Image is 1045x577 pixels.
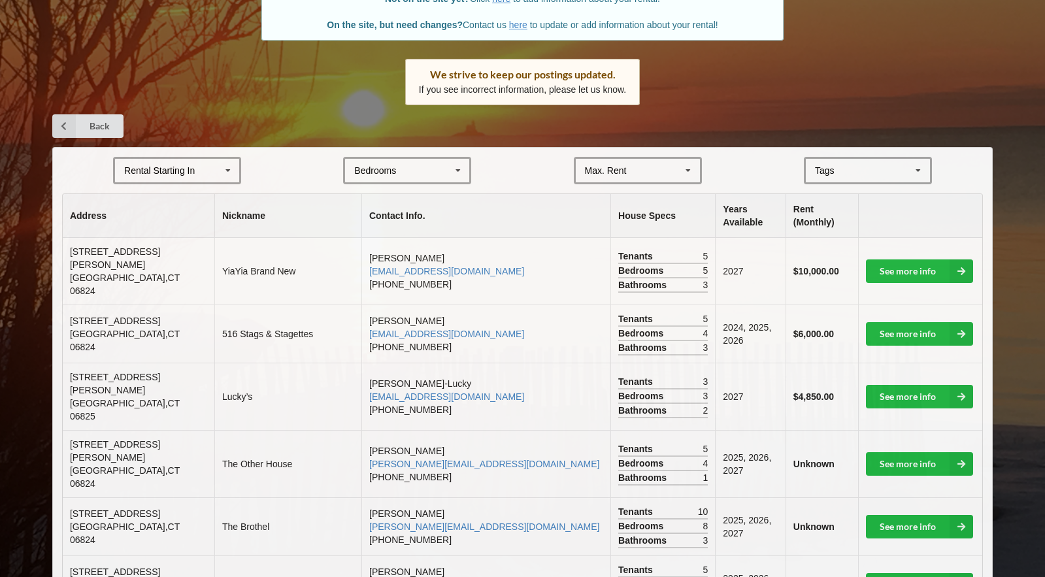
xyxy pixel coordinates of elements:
div: Max. Rent [585,166,627,175]
span: 3 [703,534,708,547]
span: 5 [703,250,708,263]
td: 2024, 2025, 2026 [715,305,785,363]
span: [STREET_ADDRESS] [70,567,160,577]
span: Tenants [618,563,656,576]
span: 4 [703,457,708,470]
a: See more info [866,515,973,538]
th: Nickname [214,194,361,238]
span: 10 [698,505,708,518]
span: Contact us to update or add information about your rental! [327,20,718,30]
b: Unknown [793,459,835,469]
div: We strive to keep our postings updated. [419,68,627,81]
span: 3 [703,389,708,403]
span: [GEOGRAPHIC_DATA] , CT 06824 [70,521,180,545]
th: Rent (Monthly) [786,194,858,238]
span: [GEOGRAPHIC_DATA] , CT 06824 [70,465,180,489]
span: [STREET_ADDRESS][PERSON_NAME] [70,246,160,270]
td: [PERSON_NAME] [PHONE_NUMBER] [361,497,610,555]
span: Bedrooms [618,519,667,533]
td: 2027 [715,238,785,305]
span: Bathrooms [618,471,670,484]
b: $4,850.00 [793,391,834,402]
span: 2 [703,404,708,417]
div: Tags [812,163,854,178]
b: $10,000.00 [793,266,839,276]
th: Years Available [715,194,785,238]
a: See more info [866,259,973,283]
span: Bedrooms [618,389,667,403]
span: Tenants [618,505,656,518]
span: Bathrooms [618,278,670,291]
td: YiaYia Brand New [214,238,361,305]
th: Contact Info. [361,194,610,238]
div: Rental Starting In [124,166,195,175]
span: Tenants [618,250,656,263]
a: See more info [866,385,973,408]
th: House Specs [610,194,715,238]
span: Bedrooms [618,457,667,470]
span: 5 [703,563,708,576]
span: Tenants [618,442,656,455]
b: $6,000.00 [793,329,834,339]
span: [GEOGRAPHIC_DATA] , CT 06824 [70,272,180,296]
span: 4 [703,327,708,340]
a: here [509,20,527,30]
span: [GEOGRAPHIC_DATA] , CT 06824 [70,329,180,352]
span: Bedrooms [618,264,667,277]
span: 5 [703,442,708,455]
b: Unknown [793,521,835,532]
a: Back [52,114,124,138]
td: 2027 [715,363,785,430]
span: Bathrooms [618,341,670,354]
span: Tenants [618,312,656,325]
a: [EMAIL_ADDRESS][DOMAIN_NAME] [369,391,524,402]
span: Bathrooms [618,404,670,417]
span: 1 [703,471,708,484]
span: [GEOGRAPHIC_DATA] , CT 06825 [70,398,180,421]
span: 5 [703,312,708,325]
td: 2025, 2026, 2027 [715,430,785,497]
td: [PERSON_NAME] [PHONE_NUMBER] [361,430,610,497]
div: Bedrooms [354,166,396,175]
td: [PERSON_NAME] [PHONE_NUMBER] [361,305,610,363]
span: Bathrooms [618,534,670,547]
span: Bedrooms [618,327,667,340]
span: [STREET_ADDRESS][PERSON_NAME] [70,439,160,463]
td: 2025, 2026, 2027 [715,497,785,555]
td: 516 Stags & Stagettes [214,305,361,363]
a: [PERSON_NAME][EMAIL_ADDRESS][DOMAIN_NAME] [369,521,599,532]
a: [EMAIL_ADDRESS][DOMAIN_NAME] [369,266,524,276]
span: Tenants [618,375,656,388]
p: If you see incorrect information, please let us know. [419,83,627,96]
td: Lucky’s [214,363,361,430]
a: [EMAIL_ADDRESS][DOMAIN_NAME] [369,329,524,339]
b: On the site, but need changes? [327,20,463,30]
td: The Other House [214,430,361,497]
span: [STREET_ADDRESS] [70,316,160,326]
span: 5 [703,264,708,277]
span: 8 [703,519,708,533]
span: 3 [703,341,708,354]
span: [STREET_ADDRESS][PERSON_NAME] [70,372,160,395]
th: Address [63,194,214,238]
td: [PERSON_NAME]-Lucky [PHONE_NUMBER] [361,363,610,430]
span: [STREET_ADDRESS] [70,508,160,519]
td: [PERSON_NAME] [PHONE_NUMBER] [361,238,610,305]
a: See more info [866,452,973,476]
a: [PERSON_NAME][EMAIL_ADDRESS][DOMAIN_NAME] [369,459,599,469]
td: The Brothel [214,497,361,555]
a: See more info [866,322,973,346]
span: 3 [703,375,708,388]
span: 3 [703,278,708,291]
